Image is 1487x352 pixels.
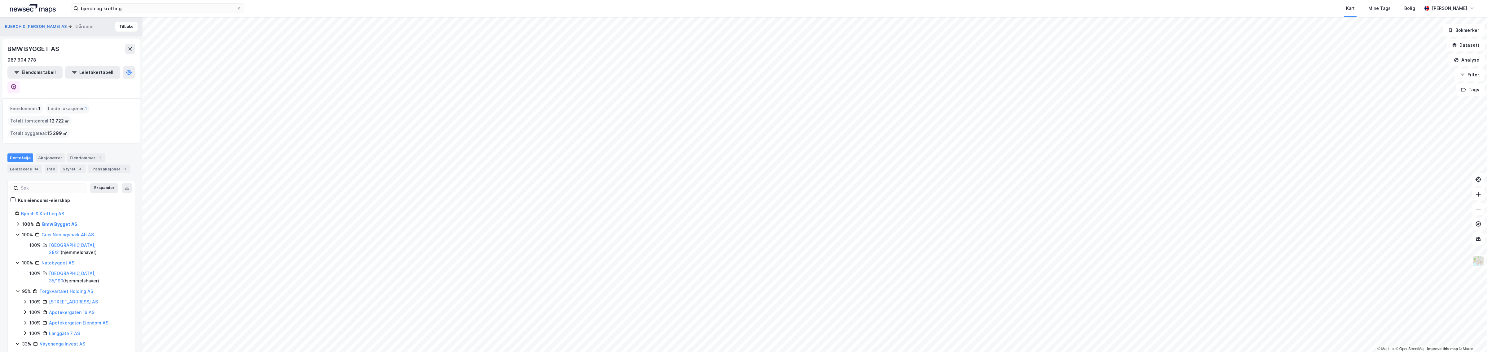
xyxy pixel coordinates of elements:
[1377,347,1394,351] a: Mapbox
[45,165,58,173] div: Info
[49,243,95,255] a: [GEOGRAPHIC_DATA], 28/21
[8,128,70,138] div: Totalt byggareal :
[1432,5,1467,12] div: [PERSON_NAME]
[1404,5,1415,12] div: Bolig
[122,166,128,172] div: 1
[60,165,86,173] div: Styret
[18,183,86,193] input: Søk
[42,221,77,227] a: Bmw Bygget AS
[38,105,41,112] span: 1
[22,288,31,295] div: 95%
[29,319,41,327] div: 100%
[49,242,127,256] div: ( hjemmelshaver )
[1456,322,1487,352] iframe: Chat Widget
[78,4,236,13] input: Søk på adresse, matrikkel, gårdeiere, leietakere eller personer
[46,104,90,114] div: Leide lokasjoner :
[1449,54,1485,66] button: Analyse
[67,153,105,162] div: Eiendommer
[85,105,87,112] span: 1
[29,330,41,337] div: 100%
[36,153,65,162] div: Aksjonærer
[22,340,31,348] div: 33%
[7,66,63,79] button: Eiendomstabell
[21,211,64,216] a: Bjerch & Krefting AS
[8,104,43,114] div: Eiendommer :
[47,130,67,137] span: 15 299 ㎡
[22,221,34,228] div: 100%
[7,165,42,173] div: Leietakere
[90,183,118,193] button: Ekspander
[1346,5,1355,12] div: Kart
[40,341,85,346] a: Vøyenenga Invest AS
[29,309,41,316] div: 100%
[1472,255,1484,267] img: Z
[42,232,94,237] a: Grini Næringspark 4b AS
[88,165,130,173] div: Transaksjoner
[1368,5,1391,12] div: Mine Tags
[18,197,70,204] div: Kun eiendoms-eierskap
[1396,347,1426,351] a: OpenStreetMap
[75,23,94,30] div: Gårdeier
[1456,84,1485,96] button: Tags
[49,270,127,285] div: ( hjemmelshaver )
[29,270,41,277] div: 100%
[8,116,72,126] div: Totalt tomteareal :
[10,4,56,13] img: logo.a4113a55bc3d86da70a041830d287a7e.svg
[22,231,33,238] div: 100%
[33,166,40,172] div: 14
[7,44,60,54] div: BMW BYGGET AS
[1443,24,1485,36] button: Bokmerker
[39,289,93,294] a: Torgkvartalet Holding AS
[5,24,68,30] button: BJERCH & [PERSON_NAME] AS
[1427,347,1458,351] a: Improve this map
[49,271,95,283] a: [GEOGRAPHIC_DATA], 35/190
[7,153,33,162] div: Portefølje
[7,56,36,64] div: 987 604 778
[77,166,83,172] div: 3
[65,66,120,79] button: Leietakertabell
[49,299,98,304] a: [STREET_ADDRESS] AS
[42,260,74,265] a: Natobygget AS
[49,310,94,315] a: Apotekergaten 16 AS
[97,155,103,161] div: 1
[50,117,69,125] span: 12 722 ㎡
[29,298,41,306] div: 100%
[22,259,33,267] div: 100%
[29,242,41,249] div: 100%
[49,320,108,325] a: Apotekergaten Eiendom AS
[1447,39,1485,51] button: Datasett
[49,331,80,336] a: Langgata 7 AS
[1455,69,1485,81] button: Filter
[1456,322,1487,352] div: Kontrollprogram for chat
[115,22,138,32] button: Tilbake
